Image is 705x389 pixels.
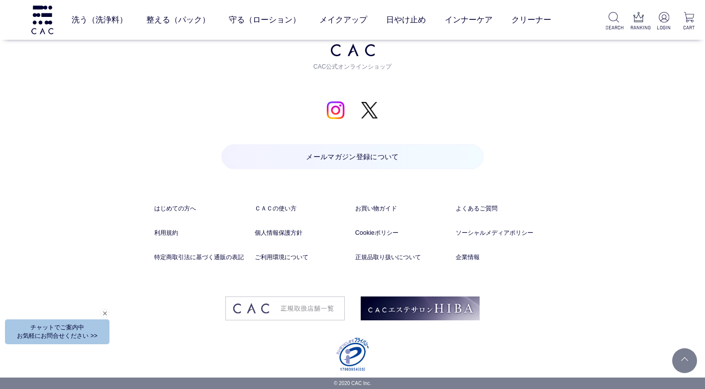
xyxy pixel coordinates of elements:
p: RANKING [630,24,646,31]
a: 整える（パック） [146,6,210,34]
a: メールマガジン登録について [221,144,483,169]
a: SEARCH [605,12,621,31]
a: お買い物ガイド [355,204,450,213]
span: CAC公式オンラインショップ [310,56,395,71]
a: 企業情報 [456,253,551,262]
a: よくあるご質問 [456,204,551,213]
img: logo [30,5,55,34]
a: RANKING [630,12,646,31]
a: ソーシャルメディアポリシー [456,228,551,238]
a: 利用規約 [154,228,249,238]
a: 特定商取引法に基づく通販の表記 [154,253,249,262]
a: ＣＡＣの使い方 [255,204,350,213]
a: 守る（ローション） [229,6,301,34]
a: CART [681,12,697,31]
a: はじめての方へ [154,204,249,213]
a: LOGIN [656,12,672,31]
p: SEARCH [605,24,621,31]
a: ご利用環境について [255,253,350,262]
a: 洗う（洗浄料） [72,6,127,34]
a: 日やけ止め [386,6,426,34]
a: メイクアップ [319,6,367,34]
a: Cookieポリシー [355,228,450,238]
p: CART [681,24,697,31]
a: 個人情報保護方針 [255,228,350,238]
a: インナーケア [445,6,493,34]
a: クリーナー [511,6,551,34]
a: 正規品取り扱いについて [355,253,450,262]
img: footer_image03.png [225,296,344,320]
img: footer_image02.png [361,296,480,320]
p: LOGIN [656,24,672,31]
